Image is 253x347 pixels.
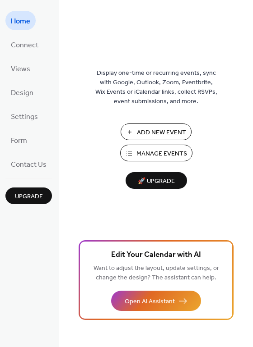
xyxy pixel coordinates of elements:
[125,297,175,306] span: Open AI Assistant
[111,291,201,311] button: Open AI Assistant
[95,68,217,106] span: Display one-time or recurring events, sync with Google, Outlook, Zoom, Eventbrite, Wix Events or ...
[120,145,192,161] button: Manage Events
[5,59,36,78] a: Views
[131,175,182,187] span: 🚀 Upgrade
[136,149,187,159] span: Manage Events
[5,82,39,102] a: Design
[126,172,187,189] button: 🚀 Upgrade
[5,154,52,173] a: Contact Us
[11,14,30,28] span: Home
[11,158,47,172] span: Contact Us
[121,123,192,140] button: Add New Event
[137,128,186,137] span: Add New Event
[11,86,33,100] span: Design
[94,262,219,284] span: Want to adjust the layout, update settings, or change the design? The assistant can help.
[5,130,33,150] a: Form
[11,62,30,76] span: Views
[11,134,27,148] span: Form
[5,11,36,30] a: Home
[111,249,201,261] span: Edit Your Calendar with AI
[5,106,43,126] a: Settings
[15,192,43,201] span: Upgrade
[5,187,52,204] button: Upgrade
[11,110,38,124] span: Settings
[5,35,44,54] a: Connect
[11,38,38,52] span: Connect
